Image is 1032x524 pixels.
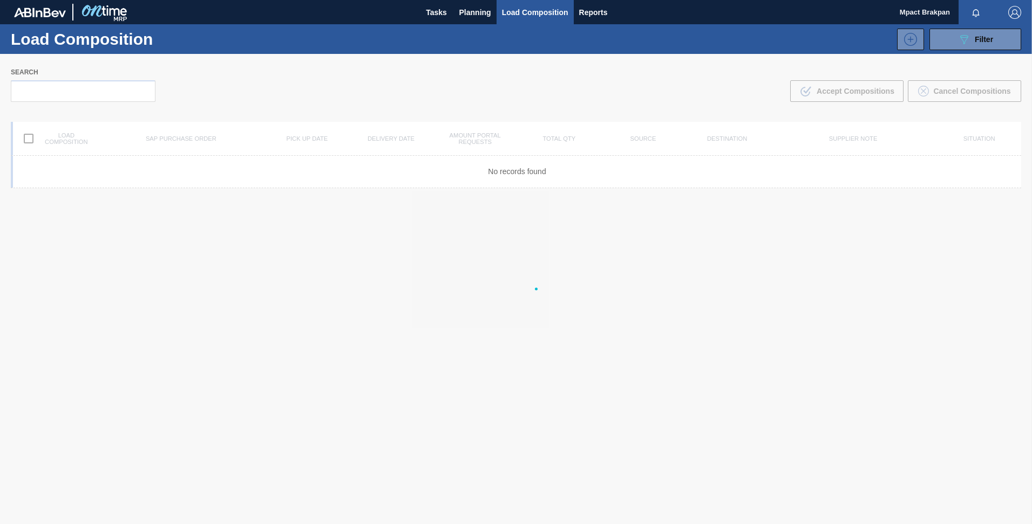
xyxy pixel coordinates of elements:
[929,29,1021,50] button: Filter
[14,8,66,17] img: TNhmsLtSVTkK8tSr43FrP2fwEKptu5GPRR3wAAAABJRU5ErkJggg==
[425,6,449,19] span: Tasks
[579,6,608,19] span: Reports
[459,6,491,19] span: Planning
[1008,6,1021,19] img: Logout
[11,33,189,45] h1: Load Composition
[975,35,993,44] span: Filter
[959,5,993,20] button: Notifications
[892,29,924,50] div: New Load Composition
[502,6,568,19] span: Load Composition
